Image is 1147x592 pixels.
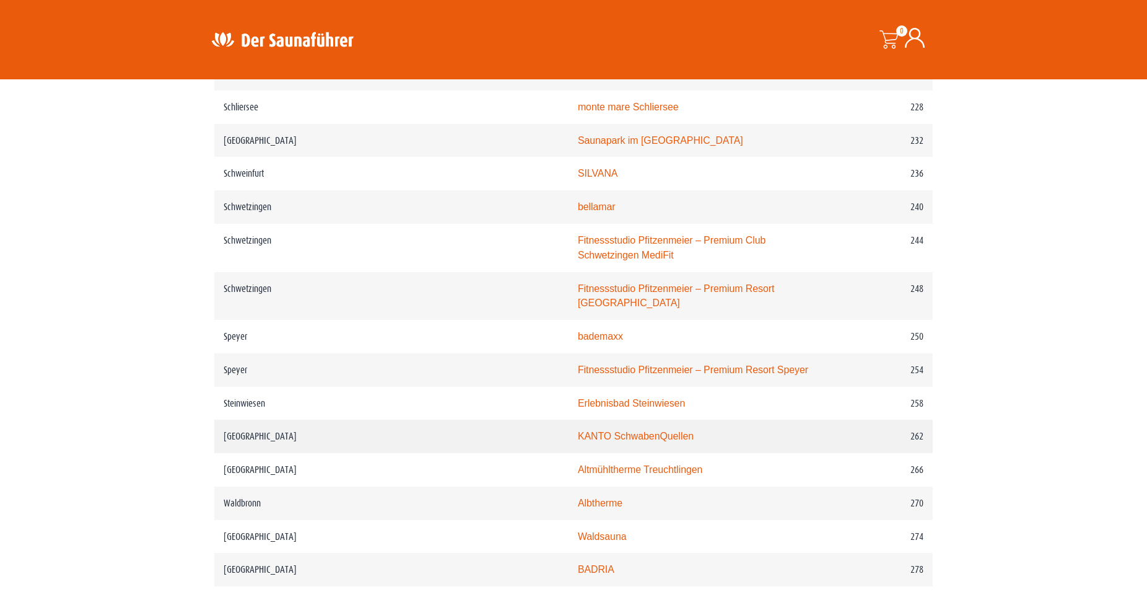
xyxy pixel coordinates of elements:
td: Speyer [214,353,569,387]
td: 266 [820,453,933,487]
a: Erlebnisbad Steinwiesen [578,398,685,409]
td: [GEOGRAPHIC_DATA] [214,124,569,157]
td: Speyer [214,320,569,353]
a: Fitnessstudio Pfitzenmeier – Premium Resort Speyer [578,364,808,375]
td: [GEOGRAPHIC_DATA] [214,420,569,453]
td: 270 [820,487,933,520]
td: Schwetzingen [214,224,569,272]
td: 250 [820,320,933,353]
td: Steinwiesen [214,387,569,420]
a: bademaxx [578,331,623,342]
a: BADRIA [578,564,614,575]
td: 232 [820,124,933,157]
td: Waldbronn [214,487,569,520]
td: 254 [820,353,933,387]
td: Schwetzingen [214,190,569,224]
td: Schliersee [214,91,569,124]
a: monte mare Schliersee [578,102,679,112]
a: Waldsauna [578,531,627,542]
td: 258 [820,387,933,420]
a: Saunapark im [GEOGRAPHIC_DATA] [578,135,743,146]
td: Schwetzingen [214,272,569,320]
a: SILVANA [578,168,618,179]
td: 244 [820,224,933,272]
td: [GEOGRAPHIC_DATA] [214,520,569,554]
a: bellamar [578,201,616,212]
td: 278 [820,553,933,586]
td: 228 [820,91,933,124]
td: 262 [820,420,933,453]
a: Fitnessstudio Pfitzenmeier – Premium Club Schwetzingen MediFit [578,235,766,260]
a: Fitnessstudio Pfitzenmeier – Premium Resort [GEOGRAPHIC_DATA] [578,283,775,309]
span: 0 [896,25,907,37]
a: Albtherme [578,498,622,508]
a: Altmühltherme Treuchtlingen [578,464,702,475]
td: [GEOGRAPHIC_DATA] [214,453,569,487]
td: [GEOGRAPHIC_DATA] [214,553,569,586]
td: Schweinfurt [214,157,569,190]
a: KANTO SchwabenQuellen [578,431,694,441]
td: 274 [820,520,933,554]
td: 236 [820,157,933,190]
td: 240 [820,190,933,224]
td: 248 [820,272,933,320]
